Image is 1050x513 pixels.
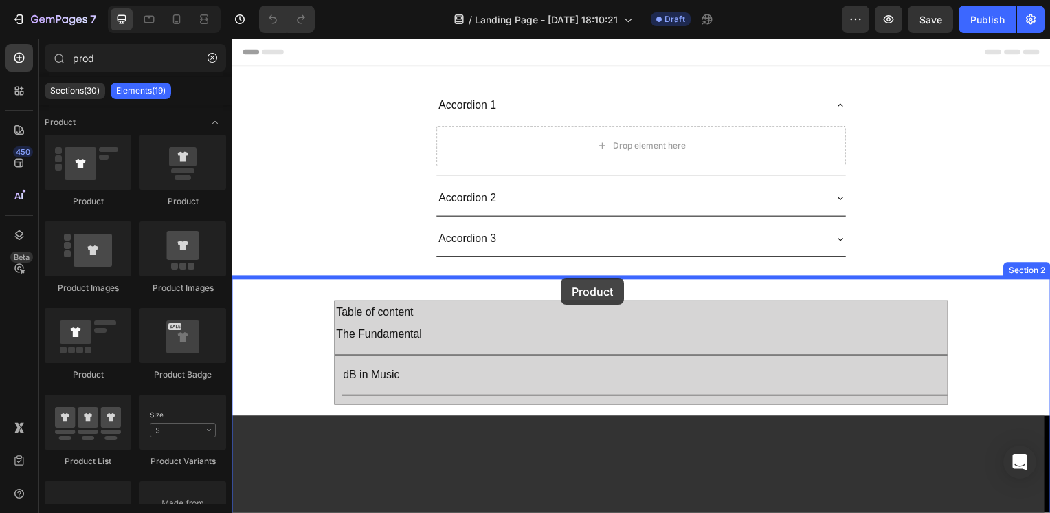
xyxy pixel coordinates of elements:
[908,6,953,33] button: Save
[45,44,226,72] input: Search Sections & Elements
[919,14,942,25] span: Save
[13,146,33,157] div: 450
[475,12,618,27] span: Landing Page - [DATE] 18:10:21
[90,11,96,28] p: 7
[5,6,102,33] button: 7
[45,455,131,468] div: Product List
[1003,446,1036,479] div: Open Intercom Messenger
[139,195,226,208] div: Product
[45,116,76,129] span: Product
[45,369,131,381] div: Product
[10,252,33,263] div: Beta
[45,195,131,208] div: Product
[50,85,100,96] p: Sections(30)
[664,13,685,25] span: Draft
[116,85,166,96] p: Elements(19)
[970,12,1005,27] div: Publish
[259,6,315,33] div: Undo/Redo
[139,282,226,294] div: Product Images
[232,39,1050,513] iframe: Design area
[139,455,226,468] div: Product Variants
[469,12,472,27] span: /
[45,282,131,294] div: Product Images
[204,111,226,133] span: Toggle open
[959,6,1016,33] button: Publish
[139,369,226,381] div: Product Badge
